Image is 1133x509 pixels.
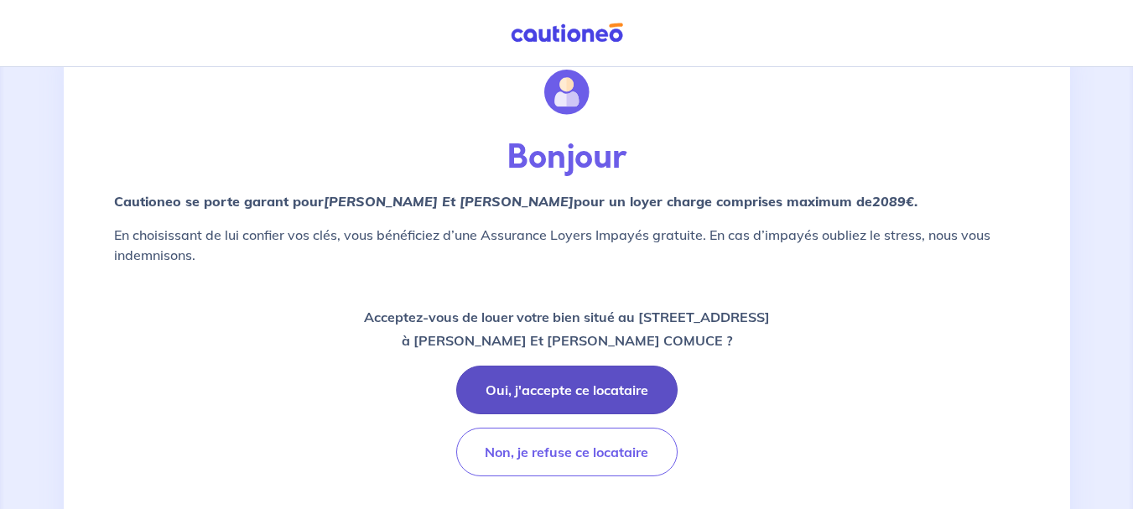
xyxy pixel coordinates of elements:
p: En choisissant de lui confier vos clés, vous bénéficiez d’une Assurance Loyers Impayés gratuite. ... [114,225,1020,265]
em: 2089€ [872,193,914,210]
img: illu_account.svg [544,70,590,115]
img: Cautioneo [504,23,630,44]
em: [PERSON_NAME] Et [PERSON_NAME] [324,193,574,210]
p: Bonjour [114,138,1020,178]
button: Non, je refuse ce locataire [456,428,678,476]
strong: Cautioneo se porte garant pour pour un loyer charge comprises maximum de . [114,193,917,210]
button: Oui, j'accepte ce locataire [456,366,678,414]
p: Acceptez-vous de louer votre bien situé au [STREET_ADDRESS] à [PERSON_NAME] Et [PERSON_NAME] COMU... [364,305,770,352]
